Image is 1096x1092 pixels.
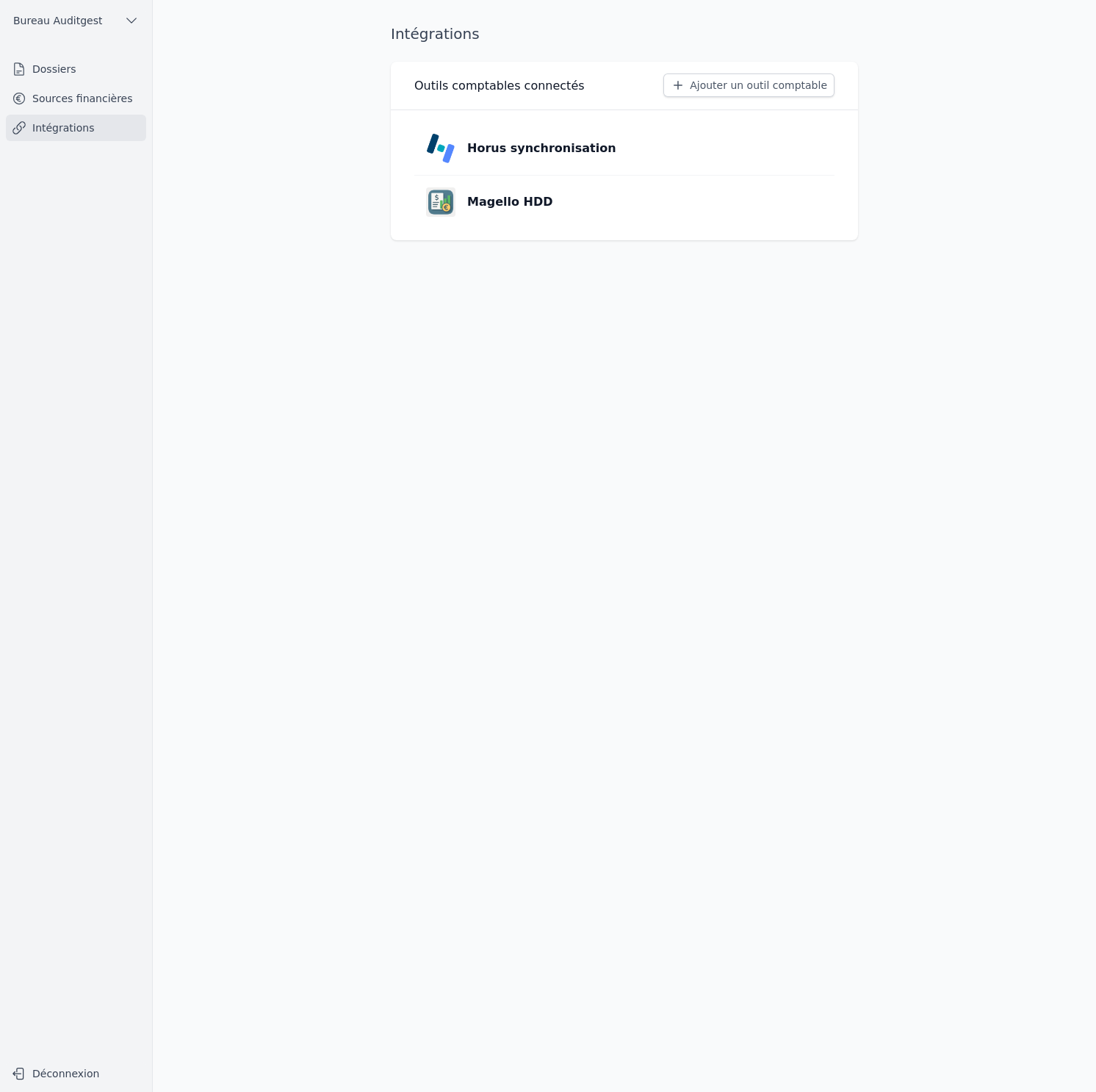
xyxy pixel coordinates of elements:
[414,176,834,229] a: Magello HDD
[467,140,616,157] p: Horus synchronisation
[6,85,146,112] a: Sources financières
[467,193,553,211] p: Magello HDD
[663,73,834,97] button: Ajouter un outil comptable
[13,13,102,28] span: Bureau Auditgest
[6,1062,146,1085] button: Déconnexion
[6,9,146,32] button: Bureau Auditgest
[414,122,834,175] a: Horus synchronisation
[391,24,480,44] h1: Intégrations
[6,115,146,141] a: Intégrations
[6,56,146,82] a: Dossiers
[414,77,585,95] h3: Outils comptables connectés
